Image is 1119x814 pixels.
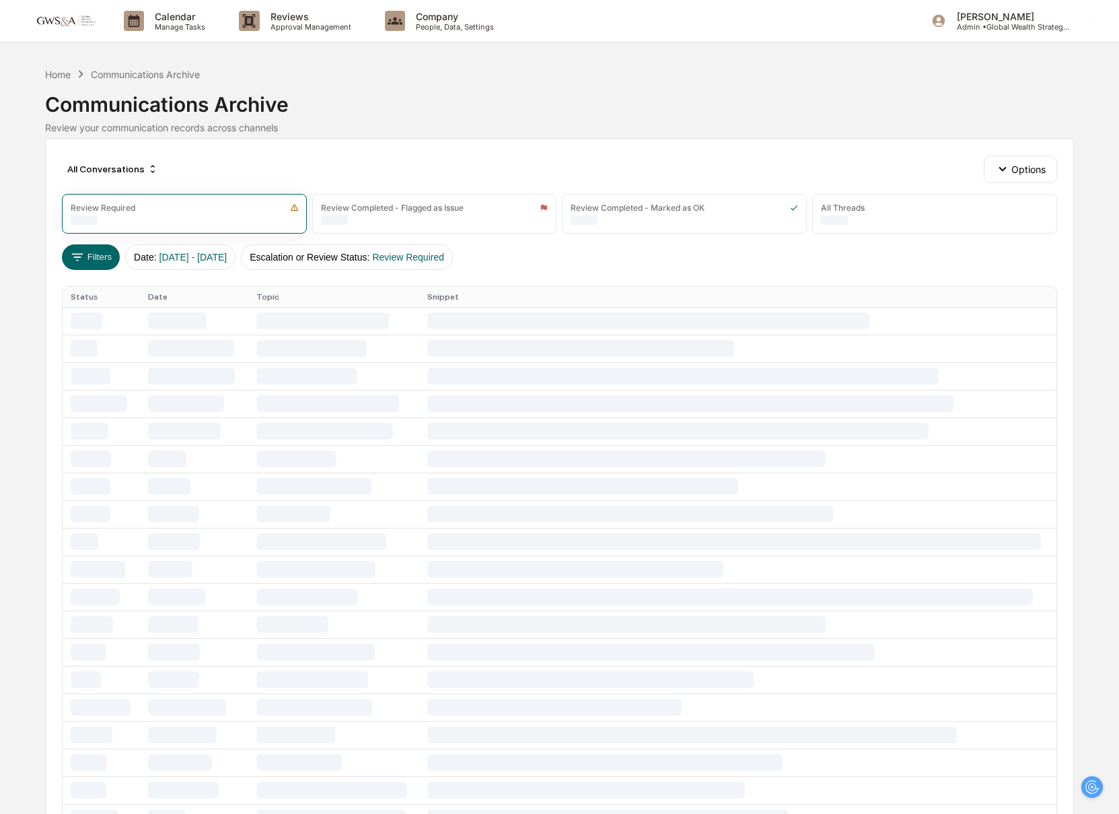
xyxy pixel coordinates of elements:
[540,203,548,212] img: icon
[571,203,705,213] div: Review Completed - Marked as OK
[419,287,1057,307] th: Snippet
[71,203,135,213] div: Review Required
[946,11,1071,22] p: [PERSON_NAME]
[45,122,1075,133] div: Review your communication records across channels
[32,14,97,27] img: logo
[790,203,798,212] img: icon
[241,244,453,270] button: Escalation or Review Status:Review Required
[140,287,248,307] th: Date
[946,22,1071,32] p: Admin • Global Wealth Strategies Associates
[125,244,236,270] button: Date:[DATE] - [DATE]
[290,203,299,212] img: icon
[144,22,212,32] p: Manage Tasks
[821,203,865,213] div: All Threads
[260,22,358,32] p: Approval Management
[45,69,71,80] div: Home
[91,69,200,80] div: Communications Archive
[260,11,358,22] p: Reviews
[144,11,212,22] p: Calendar
[984,156,1057,182] button: Options
[45,81,1075,116] div: Communications Archive
[321,203,464,213] div: Review Completed - Flagged as Issue
[159,252,227,263] span: [DATE] - [DATE]
[62,158,164,180] div: All Conversations
[405,22,501,32] p: People, Data, Settings
[62,244,120,270] button: Filters
[63,287,140,307] th: Status
[405,11,501,22] p: Company
[248,287,419,307] th: Topic
[372,252,444,263] span: Review Required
